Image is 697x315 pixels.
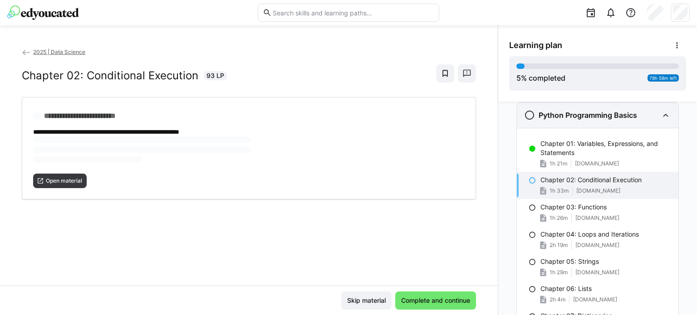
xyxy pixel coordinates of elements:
span: [DOMAIN_NAME] [573,296,617,303]
input: Search skills and learning paths… [272,9,434,17]
span: 93 LP [206,71,224,80]
button: Skip material [341,291,392,310]
span: Complete and continue [400,296,471,305]
span: [DOMAIN_NAME] [575,242,619,249]
span: [DOMAIN_NAME] [575,214,619,222]
span: 1h 26m [550,214,568,222]
span: [DOMAIN_NAME] [576,187,620,194]
span: 5 [516,73,521,82]
a: 2025 | Data Science [22,48,85,55]
p: Chapter 04: Loops and Iterations [540,230,639,239]
span: 1h 21m [550,160,567,167]
p: Chapter 03: Functions [540,203,607,212]
span: [DOMAIN_NAME] [575,269,619,276]
span: 2025 | Data Science [33,48,85,55]
div: % completed [516,73,565,83]
p: Chapter 05: Strings [540,257,599,266]
button: Open material [33,174,87,188]
span: 78h 58m left [649,75,677,81]
span: 2h 4m [550,296,565,303]
button: Complete and continue [395,291,476,310]
span: Skip material [346,296,387,305]
p: Chapter 02: Conditional Execution [540,175,642,184]
span: 2h 19m [550,242,568,249]
span: [DOMAIN_NAME] [575,160,619,167]
span: Learning plan [509,40,562,50]
h2: Chapter 02: Conditional Execution [22,69,198,82]
span: 1h 29m [550,269,568,276]
h3: Python Programming Basics [539,111,637,120]
span: 1h 33m [550,187,569,194]
p: Chapter 06: Lists [540,284,592,293]
span: Open material [45,177,83,184]
p: Chapter 01: Variables, Expressions, and Statements [540,139,671,157]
